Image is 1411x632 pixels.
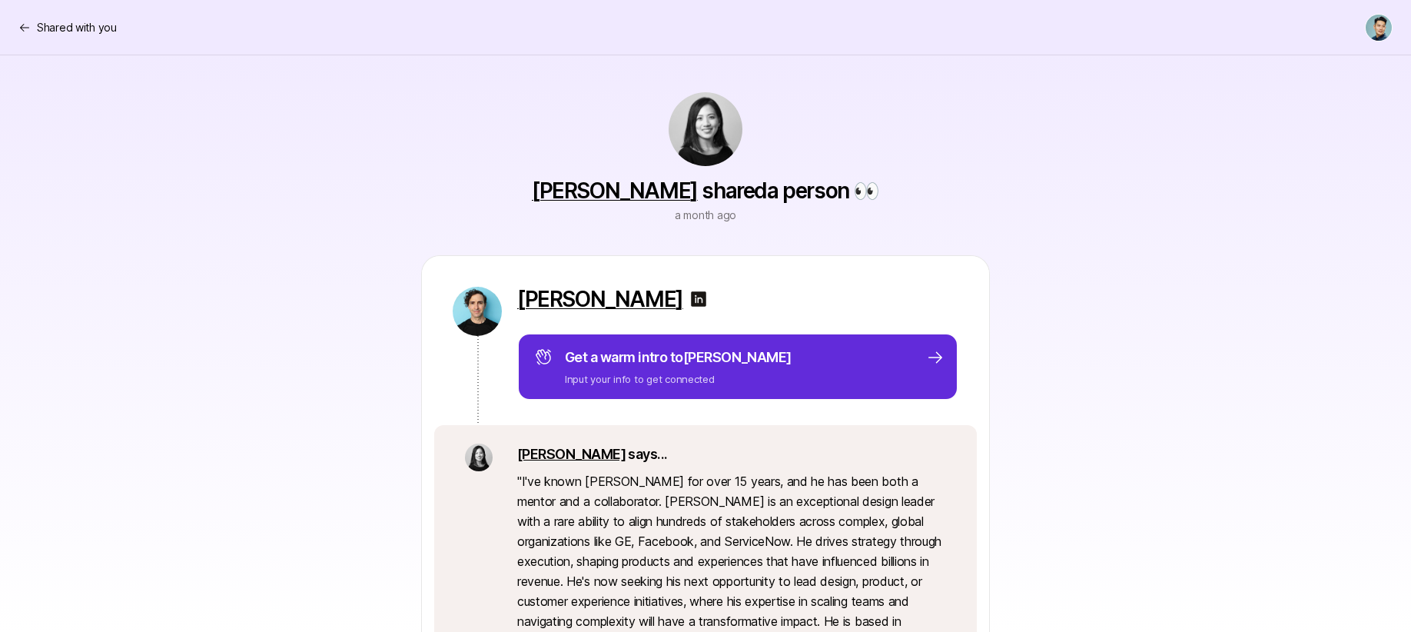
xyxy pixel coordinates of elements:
img: 96d2a0e4_1874_4b12_b72d_b7b3d0246393.jpg [453,287,502,336]
span: to [PERSON_NAME] [670,349,792,365]
p: Input your info to get connected [565,371,792,387]
a: [PERSON_NAME] [532,178,698,204]
img: Rockman Ha [1366,15,1392,41]
a: [PERSON_NAME] [517,446,626,462]
p: Get a warm intro [565,347,792,368]
button: Rockman Ha [1365,14,1393,42]
p: shared a person 👀 [532,178,879,203]
img: linkedin-logo [689,290,708,308]
a: [PERSON_NAME] [517,287,683,311]
p: Shared with you [37,18,117,37]
p: a month ago [675,206,736,225]
p: says... [517,444,946,465]
img: a6da1878_b95e_422e_bba6_ac01d30c5b5f.jpg [669,92,742,166]
img: a6da1878_b95e_422e_bba6_ac01d30c5b5f.jpg [465,444,493,471]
